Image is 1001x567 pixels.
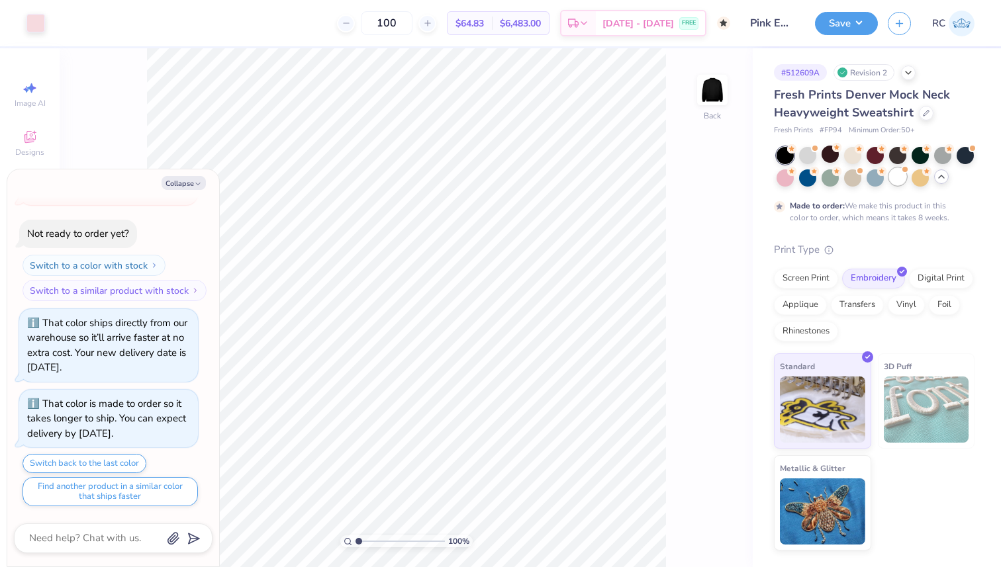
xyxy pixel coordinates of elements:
[448,535,469,547] span: 100 %
[884,359,912,373] span: 3D Puff
[704,110,721,122] div: Back
[790,200,953,224] div: We make this product in this color to order, which means it takes 8 weeks.
[15,98,46,109] span: Image AI
[849,125,915,136] span: Minimum Order: 50 +
[23,477,198,506] button: Find another product in a similar color that ships faster
[774,295,827,315] div: Applique
[842,269,905,288] div: Embroidery
[150,261,158,269] img: Switch to a color with stock
[455,17,484,30] span: $64.83
[815,12,878,35] button: Save
[932,16,945,31] span: RC
[884,376,969,443] img: 3D Puff
[602,17,674,30] span: [DATE] - [DATE]
[361,11,412,35] input: – –
[699,77,726,103] img: Back
[888,295,925,315] div: Vinyl
[27,227,129,240] div: Not ready to order yet?
[500,17,541,30] span: $6,483.00
[27,397,186,440] div: That color is made to order so it takes longer to ship. You can expect delivery by [DATE].
[774,242,975,257] div: Print Type
[780,478,865,545] img: Metallic & Glitter
[780,376,865,443] img: Standard
[820,125,842,136] span: # FP94
[23,255,166,276] button: Switch to a color with stock
[909,269,973,288] div: Digital Print
[774,87,950,120] span: Fresh Prints Denver Mock Neck Heavyweight Sweatshirt
[831,295,884,315] div: Transfers
[15,147,44,157] span: Designs
[162,176,206,190] button: Collapse
[740,10,805,36] input: Untitled Design
[23,454,146,473] button: Switch back to the last color
[682,19,696,28] span: FREE
[929,295,960,315] div: Foil
[774,269,838,288] div: Screen Print
[191,286,199,294] img: Switch to a similar product with stock
[774,322,838,341] div: Rhinestones
[949,11,975,36] img: Rohan Chaurasia
[780,359,815,373] span: Standard
[932,11,975,36] a: RC
[790,200,845,211] strong: Made to order:
[834,64,894,81] div: Revision 2
[27,125,176,198] span: Only 18 Ss, 58 Ms, 148 Ls and 56 XLs left. Switch colors or products to avoid delays.
[27,316,187,374] div: That color ships directly from our warehouse so it’ll arrive faster at no extra cost. Your new de...
[23,280,207,301] button: Switch to a similar product with stock
[774,125,813,136] span: Fresh Prints
[774,64,827,81] div: # 512609A
[780,461,845,475] span: Metallic & Glitter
